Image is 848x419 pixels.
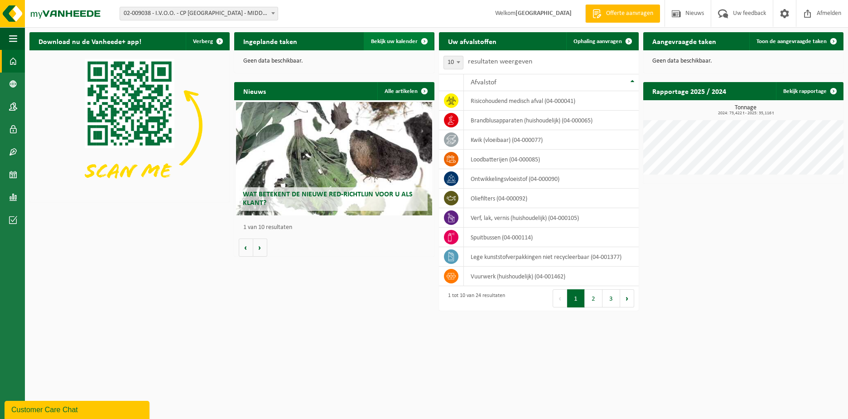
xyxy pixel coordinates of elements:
[120,7,278,20] span: 02-009038 - I.V.O.O. - CP MIDDELKERKE - MIDDELKERKE
[604,9,655,18] span: Offerte aanvragen
[253,239,267,257] button: Volgende
[516,10,572,17] strong: [GEOGRAPHIC_DATA]
[776,82,843,100] a: Bekijk rapportage
[464,111,639,130] td: brandblusapparaten (huishoudelijk) (04-000065)
[585,5,660,23] a: Offerte aanvragen
[464,267,639,286] td: vuurwerk (huishoudelijk) (04-001462)
[464,91,639,111] td: risicohoudend medisch afval (04-000041)
[193,39,213,44] span: Verberg
[643,82,735,100] h2: Rapportage 2025 / 2024
[464,130,639,150] td: kwik (vloeibaar) (04-000077)
[234,82,275,100] h2: Nieuws
[464,150,639,169] td: loodbatterijen (04-000085)
[620,289,634,307] button: Next
[243,191,413,207] span: Wat betekent de nieuwe RED-richtlijn voor u als klant?
[573,39,622,44] span: Ophaling aanvragen
[243,58,425,64] p: Geen data beschikbaar.
[29,50,230,200] img: Download de VHEPlus App
[464,247,639,267] td: Lege kunststofverpakkingen niet recycleerbaar (04-001377)
[371,39,418,44] span: Bekijk uw kalender
[464,169,639,189] td: ontwikkelingsvloeistof (04-000090)
[602,289,620,307] button: 3
[236,102,432,215] a: Wat betekent de nieuwe RED-richtlijn voor u als klant?
[652,58,834,64] p: Geen data beschikbaar.
[364,32,434,50] a: Bekijk uw kalender
[566,32,638,50] a: Ophaling aanvragen
[464,228,639,247] td: spuitbussen (04-000114)
[5,399,151,419] iframe: chat widget
[648,105,843,116] h3: Tonnage
[464,189,639,208] td: oliefilters (04-000092)
[377,82,434,100] a: Alle artikelen
[567,289,585,307] button: 1
[468,58,532,65] label: resultaten weergeven
[585,289,602,307] button: 2
[186,32,229,50] button: Verberg
[243,224,430,231] p: 1 van 10 resultaten
[749,32,843,50] a: Toon de aangevraagde taken
[553,289,567,307] button: Previous
[643,32,725,50] h2: Aangevraagde taken
[439,32,506,50] h2: Uw afvalstoffen
[756,39,827,44] span: Toon de aangevraagde taken
[464,208,639,228] td: verf, lak, vernis (huishoudelijk) (04-000105)
[29,32,150,50] h2: Download nu de Vanheede+ app!
[444,56,463,69] span: 10
[648,111,843,116] span: 2024: 73,422 t - 2025: 35,116 t
[234,32,306,50] h2: Ingeplande taken
[239,239,253,257] button: Vorige
[471,79,496,86] span: Afvalstof
[443,288,505,308] div: 1 tot 10 van 24 resultaten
